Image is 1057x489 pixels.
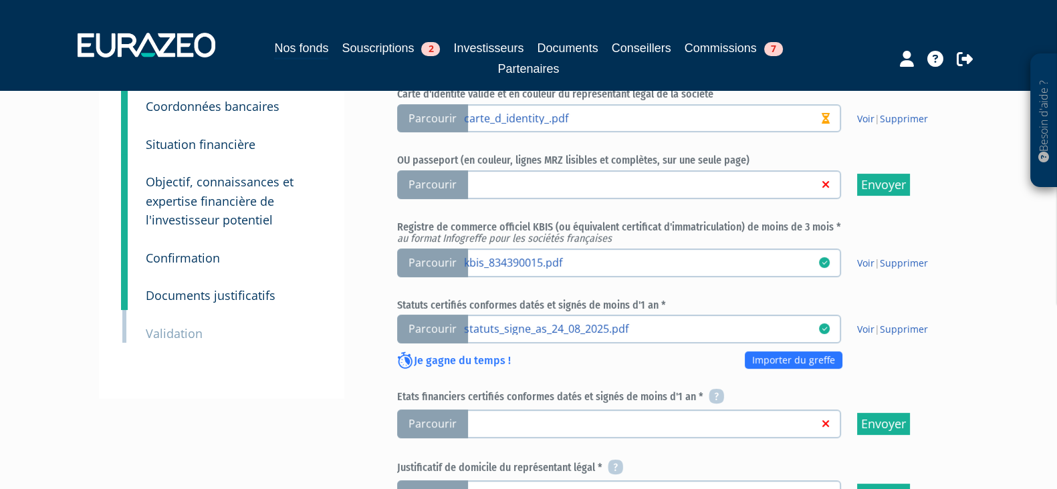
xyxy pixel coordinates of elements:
a: statuts_signe_as_24_08_2025.pdf [464,321,819,335]
span: Parcourir [397,170,468,199]
small: Objectif, connaissances et expertise financière de l'investisseur potentiel [146,174,293,228]
i: 26/08/2025 10:12 [819,323,830,334]
a: Conseillers [612,39,671,57]
h6: Carte d'identité valide et en couleur du représentant légal de la société [397,88,952,100]
i: 26/08/2025 10:11 [819,257,830,268]
a: Voir [857,112,874,125]
span: Parcourir [397,315,468,343]
small: Documents justificatifs [146,287,275,303]
a: 7 [121,268,128,309]
span: Parcourir [397,104,468,133]
a: 4 [121,117,128,158]
a: Supprimer [880,257,928,269]
input: Envoyer [857,174,910,196]
a: Voir [857,323,874,335]
small: Validation [146,325,203,341]
small: Confirmation [146,250,220,266]
p: Je gagne du temps ! [397,353,511,370]
a: Commissions7 [685,39,783,57]
span: 7 [764,42,783,56]
h6: Justificatif de domicile du représentant légal * [397,460,952,476]
a: 5 [121,154,128,238]
img: 1732889491-logotype_eurazeo_blanc_rvb.png [78,33,215,57]
a: Supprimer [880,112,928,125]
a: Documents [538,39,598,57]
span: 2 [421,42,440,56]
a: Investisseurs [453,39,523,57]
a: kbis_834390015.pdf [464,255,819,269]
em: au format Infogreffe pour les sociétés françaises [397,232,612,244]
small: Coordonnées bancaires [146,98,279,114]
h6: Registre de commerce officiel KBIS (ou équivalent certificat d'immatriculation) de moins de 3 mois * [397,221,952,244]
a: Souscriptions2 [342,39,440,57]
a: Supprimer [880,323,928,335]
h6: Etats financiers certifiés conformes datés et signés de moins d'1 an * [397,389,952,405]
span: Parcourir [397,249,468,277]
input: Envoyer [857,413,910,435]
h6: OU passeport (en couleur, lignes MRZ lisibles et complètes, sur une seule page) [397,154,952,166]
a: carte_d_identity_.pdf [464,111,819,124]
a: Importer du greffe [745,351,842,369]
span: | [857,323,928,336]
a: 6 [121,230,128,272]
a: Partenaires [497,59,559,78]
span: Parcourir [397,410,468,438]
span: | [857,257,928,270]
a: 3 [121,79,128,120]
a: Voir [857,257,874,269]
p: Besoin d'aide ? [1036,61,1052,181]
small: Situation financière [146,136,255,152]
a: Nos fonds [274,39,328,59]
h6: Statuts certifiés conformes datés et signés de moins d'1 an * [397,299,952,311]
span: | [857,112,928,126]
